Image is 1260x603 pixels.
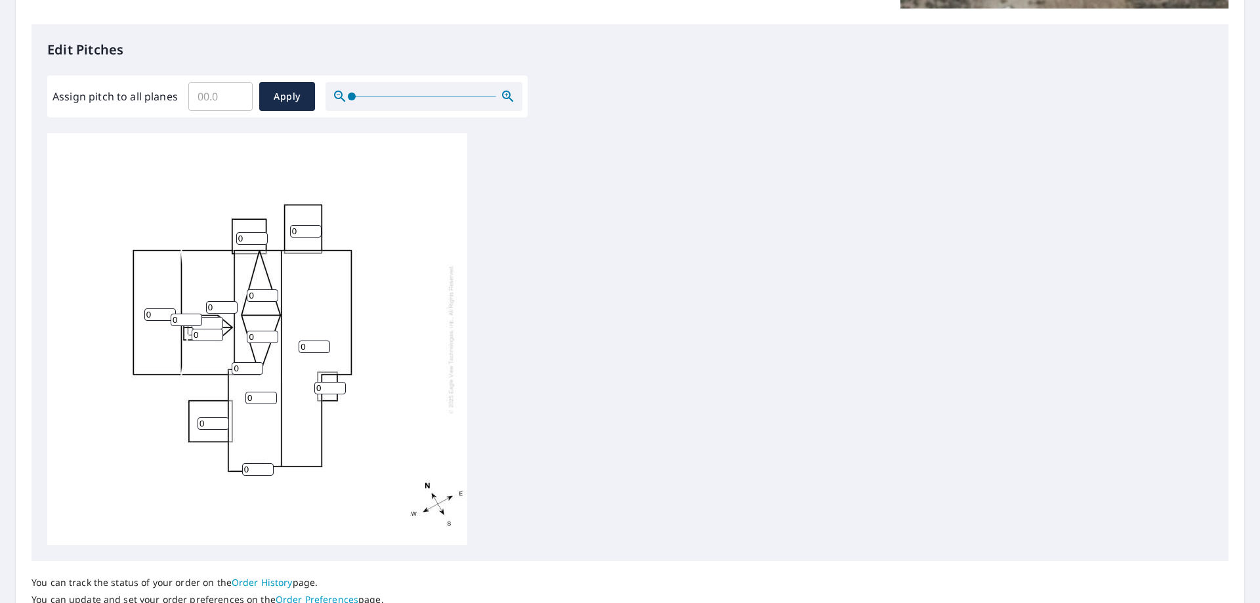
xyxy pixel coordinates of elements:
[188,78,253,115] input: 00.0
[259,82,315,111] button: Apply
[47,40,1213,60] p: Edit Pitches
[270,89,304,105] span: Apply
[52,89,178,104] label: Assign pitch to all planes
[31,577,384,589] p: You can track the status of your order on the page.
[232,576,293,589] a: Order History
